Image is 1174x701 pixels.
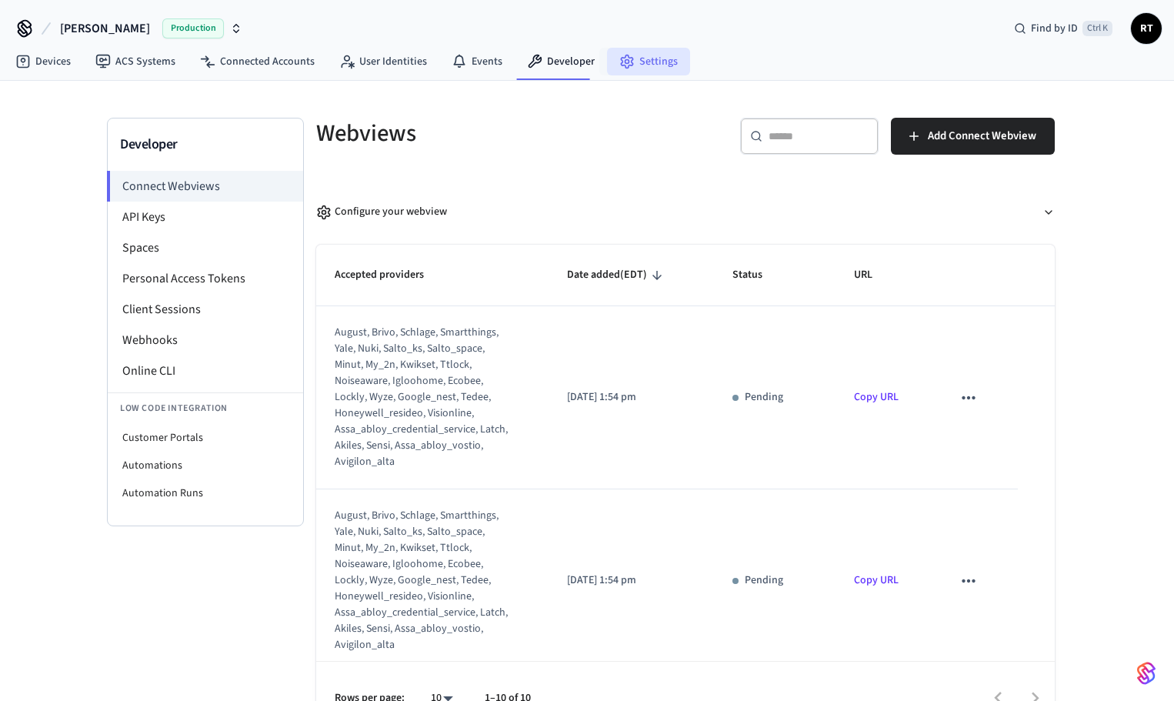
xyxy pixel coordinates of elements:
a: Devices [3,48,83,75]
p: Pending [745,572,783,589]
div: Configure your webview [316,204,447,220]
a: Events [439,48,515,75]
a: Connected Accounts [188,48,327,75]
span: Find by ID [1031,21,1078,36]
div: august, brivo, schlage, smartthings, yale, nuki, salto_ks, salto_space, minut, my_2n, kwikset, tt... [335,508,511,653]
li: Automations [108,452,303,479]
button: Add Connect Webview [891,118,1055,155]
span: Add Connect Webview [928,126,1036,146]
li: Client Sessions [108,294,303,325]
div: august, brivo, schlage, smartthings, yale, nuki, salto_ks, salto_space, minut, my_2n, kwikset, tt... [335,325,511,470]
div: Find by IDCtrl K [1002,15,1125,42]
li: Customer Portals [108,424,303,452]
button: Configure your webview [316,192,1055,232]
p: Pending [745,389,783,406]
a: User Identities [327,48,439,75]
span: Ctrl K [1082,21,1112,36]
span: Production [162,18,224,38]
h5: Webviews [316,118,676,149]
li: API Keys [108,202,303,232]
a: ACS Systems [83,48,188,75]
span: RT [1132,15,1160,42]
a: Developer [515,48,607,75]
span: Accepted providers [335,263,444,287]
li: Online CLI [108,356,303,386]
li: Low Code Integration [108,392,303,424]
span: Status [732,263,782,287]
li: Automation Runs [108,479,303,507]
li: Spaces [108,232,303,263]
li: Webhooks [108,325,303,356]
a: Copy URL [854,572,899,588]
p: [DATE] 1:54 pm [567,572,695,589]
h3: Developer [120,134,291,155]
p: [DATE] 1:54 pm [567,389,695,406]
span: URL [854,263,892,287]
li: Personal Access Tokens [108,263,303,294]
span: Date added(EDT) [567,263,667,287]
img: SeamLogoGradient.69752ec5.svg [1137,661,1156,686]
a: Copy URL [854,389,899,405]
li: Connect Webviews [107,171,303,202]
span: [PERSON_NAME] [60,19,150,38]
button: RT [1131,13,1162,44]
a: Settings [607,48,690,75]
